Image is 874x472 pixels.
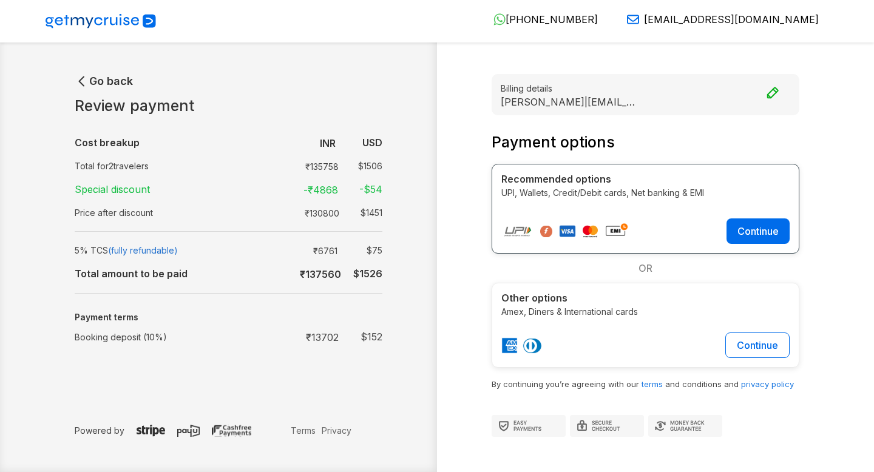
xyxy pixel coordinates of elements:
td: ₹ 135758 [298,157,344,175]
h4: Recommended options [501,174,790,185]
td: $ 1451 [344,204,382,221]
td: 5% TCS [75,239,275,261]
img: stripe [137,425,165,437]
a: terms [642,379,663,389]
strong: -$ 54 [359,183,382,195]
b: Cost breakup [75,137,140,149]
b: USD [362,137,382,149]
td: : [275,201,281,224]
small: Billing details [501,82,790,95]
td: ₹ 6761 [298,241,342,259]
strong: ₹ 13702 [306,331,339,343]
span: [EMAIL_ADDRESS][DOMAIN_NAME] [644,13,819,25]
b: $ 1526 [353,268,382,280]
td: Price after discount [75,201,275,224]
a: Terms [288,424,319,437]
strong: Special discount [75,183,150,195]
a: privacy policy [741,379,794,389]
a: [PHONE_NUMBER] [484,13,598,25]
b: Total amount to be paid [75,268,188,280]
p: Powered by [75,424,288,437]
b: ₹ 137560 [300,268,341,280]
td: ₹ 130800 [298,204,344,221]
td: : [275,261,281,286]
td: : [275,130,281,155]
button: Go back [75,74,133,89]
img: cashfree [212,425,251,437]
td: : [275,155,281,177]
p: By continuing you’re agreeing with our and conditions and [492,377,799,391]
b: INR [320,137,336,149]
td: Booking deposit (10%) [75,325,275,349]
h3: Payment options [492,133,799,152]
button: Continue [725,332,790,358]
strong: $ 152 [361,331,382,343]
div: OR [492,254,799,283]
strong: -₹ 4868 [303,184,338,196]
a: Privacy [319,424,354,437]
img: payu [177,425,200,437]
td: : [275,325,281,349]
h5: Payment terms [75,312,382,323]
span: (fully refundable) [108,245,178,255]
td: $ 75 [342,241,382,259]
button: Continue [727,218,790,244]
img: WhatsApp [493,13,506,25]
h4: Other options [501,292,790,304]
td: : [275,177,281,201]
img: Email [627,13,639,25]
h1: Review payment [75,97,382,115]
td: $ 1506 [344,157,382,175]
p: Amex, Diners & International cards [501,305,790,318]
span: [PHONE_NUMBER] [506,13,598,25]
p: [PERSON_NAME] | [EMAIL_ADDRESS][DOMAIN_NAME] [501,96,640,107]
p: UPI, Wallets, Credit/Debit cards, Net banking & EMI [501,186,790,199]
td: Total for 2 travelers [75,155,275,177]
td: : [275,239,281,261]
a: [EMAIL_ADDRESS][DOMAIN_NAME] [617,13,819,25]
